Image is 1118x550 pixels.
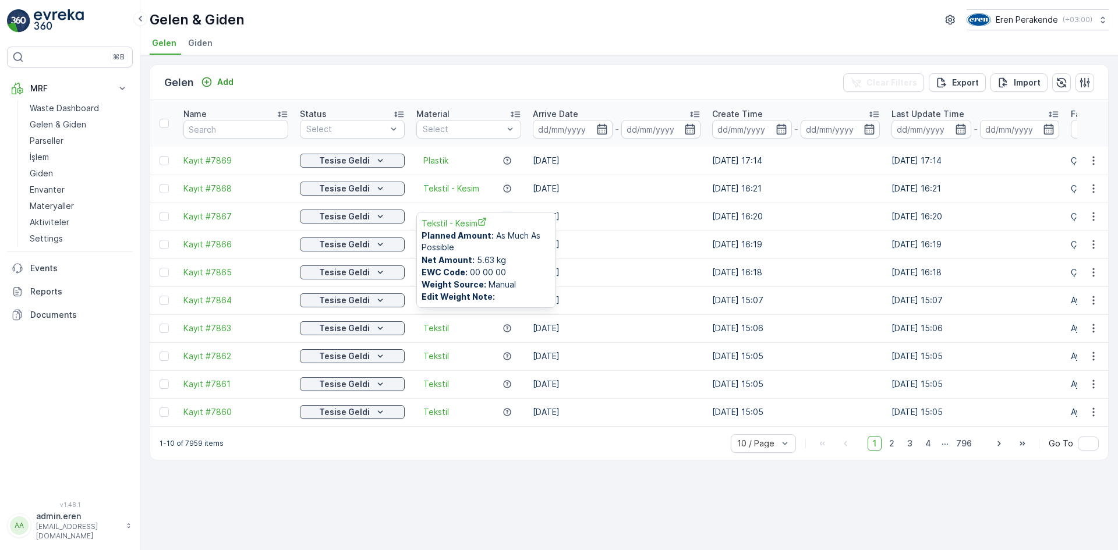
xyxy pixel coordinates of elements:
a: Kayıt #7863 [183,322,288,334]
div: Toggle Row Selected [160,212,169,221]
p: Tesise Geldi [319,155,370,166]
span: 00 00 00 [422,267,551,278]
button: Tesise Geldi [300,349,405,363]
td: [DATE] [527,398,706,426]
div: Toggle Row Selected [160,407,169,417]
p: Tesise Geldi [319,322,370,334]
a: Tekstil [423,350,449,362]
span: Kayıt #7868 [183,183,288,194]
p: Add [217,76,233,88]
p: Name [183,108,207,120]
p: Import [1014,77,1041,88]
p: Eren Perakende [996,14,1058,26]
p: Tesise Geldi [319,183,370,194]
td: [DATE] 15:05 [886,342,1065,370]
td: [DATE] [527,175,706,203]
td: [DATE] 15:05 [706,398,886,426]
p: Gelen & Giden [30,119,86,130]
p: Tesise Geldi [319,350,370,362]
td: [DATE] 15:07 [706,286,886,314]
span: 4 [920,436,936,451]
span: Tekstil [423,406,449,418]
img: logo [7,9,30,33]
p: ( +03:00 ) [1063,15,1092,24]
a: Kayıt #7861 [183,378,288,390]
p: Parseller [30,135,63,147]
span: Kayıt #7866 [183,239,288,250]
div: Toggle Row Selected [160,296,169,305]
a: Settings [25,230,133,247]
a: Reports [7,280,133,303]
td: [DATE] [527,203,706,230]
div: AA [10,516,29,535]
button: Export [929,73,986,92]
td: [DATE] 17:14 [706,147,886,175]
td: [DATE] [527,258,706,286]
img: logo_light-DOdMpM7g.png [34,9,84,33]
a: Envanter [25,182,133,198]
td: [DATE] 15:05 [706,370,886,398]
a: Plastik [423,155,448,166]
td: [DATE] 15:05 [886,370,1065,398]
td: [DATE] 15:05 [706,342,886,370]
p: Envanter [30,184,65,196]
p: Material [416,108,450,120]
button: Tesise Geldi [300,377,405,391]
div: Toggle Row Selected [160,268,169,277]
button: Tesise Geldi [300,405,405,419]
button: Clear Filters [843,73,924,92]
td: [DATE] [527,314,706,342]
a: Tekstil - Kesim [422,217,551,229]
p: - [615,122,619,136]
button: Tesise Geldi [300,265,405,279]
button: MRF [7,77,133,100]
button: Import [990,73,1048,92]
a: Documents [7,303,133,327]
span: Tekstil [423,378,449,390]
td: [DATE] 16:18 [706,258,886,286]
span: Giden [188,37,213,49]
span: Kayıt #7862 [183,350,288,362]
td: [DATE] 16:19 [886,230,1065,258]
p: Tesise Geldi [319,267,370,278]
input: dd/mm/yyyy [980,120,1060,139]
a: Giden [25,165,133,182]
a: Aktiviteler [25,214,133,230]
span: Manual [422,279,551,290]
b: Net Amount : [422,255,475,265]
td: [DATE] [527,230,706,258]
span: Kayıt #7864 [183,294,288,306]
p: Status [300,108,327,120]
a: Waste Dashboard [25,100,133,116]
p: Select [306,123,387,135]
span: As Much As Possible [422,230,551,253]
div: Toggle Row Selected [160,324,169,333]
button: Add [196,75,238,89]
td: [DATE] [527,147,706,175]
b: Edit Weight Note : [422,292,495,301]
td: [DATE] [527,370,706,398]
input: dd/mm/yyyy [891,120,971,139]
span: Go To [1049,438,1073,449]
p: Materyaller [30,200,74,212]
p: Settings [30,233,63,244]
a: Tekstil - Kesim [423,183,479,194]
span: 3 [902,436,918,451]
a: Events [7,257,133,280]
span: Kayıt #7869 [183,155,288,166]
a: İşlem [25,149,133,165]
td: [DATE] [527,342,706,370]
b: Weight Source : [422,279,486,289]
button: AAadmin.eren[EMAIL_ADDRESS][DOMAIN_NAME] [7,510,133,541]
span: 796 [951,436,977,451]
input: dd/mm/yyyy [533,120,613,139]
button: Eren Perakende(+03:00) [967,9,1109,30]
p: Fabrika [1071,108,1100,120]
div: Toggle Row Selected [160,184,169,193]
td: [DATE] 15:07 [886,286,1065,314]
p: İşlem [30,151,49,163]
span: Kayıt #7865 [183,267,288,278]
